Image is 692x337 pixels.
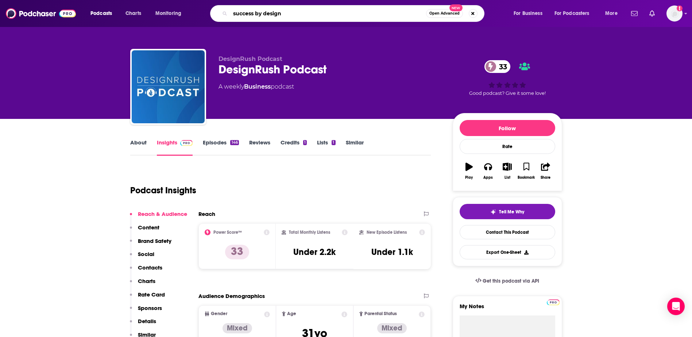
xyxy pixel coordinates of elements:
button: Play [460,158,479,184]
span: Age [287,311,296,316]
button: Sponsors [130,305,162,318]
a: Show notifications dropdown [646,7,658,20]
a: Charts [121,8,146,19]
input: Search podcasts, credits, & more... [230,8,426,19]
button: Contacts [130,264,162,278]
div: Open Intercom Messenger [667,298,685,315]
button: Export One-Sheet [460,245,555,259]
span: Logged in as SheaFlood [666,5,683,22]
a: Credits1 [281,139,307,156]
span: Charts [125,8,141,19]
button: List [498,158,517,184]
h3: Under 2.2k [293,247,336,257]
button: Charts [130,278,155,291]
span: Get this podcast via API [483,278,539,284]
h2: Power Score™ [213,230,242,235]
a: Get this podcast via API [469,272,545,290]
span: New [449,4,463,11]
h2: Reach [198,210,215,217]
div: 1 [303,140,307,145]
button: Bookmark [517,158,536,184]
label: My Notes [460,303,555,315]
img: User Profile [666,5,683,22]
img: tell me why sparkle [490,209,496,215]
a: Business [244,83,271,90]
button: Follow [460,120,555,136]
span: Gender [211,311,227,316]
span: Good podcast? Give it some love! [469,90,546,96]
button: open menu [85,8,121,19]
a: Similar [346,139,364,156]
button: open menu [150,8,191,19]
span: For Business [514,8,542,19]
button: Apps [479,158,498,184]
svg: Add a profile image [677,5,683,11]
div: Search podcasts, credits, & more... [217,5,491,22]
div: Mixed [377,323,407,333]
p: Details [138,318,156,325]
img: DesignRush Podcast [132,50,205,123]
button: open menu [600,8,627,19]
button: Reach & Audience [130,210,187,224]
div: Apps [483,175,493,180]
h2: Audience Demographics [198,293,265,299]
div: 1 [332,140,335,145]
button: Open AdvancedNew [426,9,463,18]
img: Podchaser - Follow, Share and Rate Podcasts [6,7,76,20]
a: Episodes146 [203,139,239,156]
div: List [504,175,510,180]
img: Podchaser Pro [547,299,560,305]
button: Show profile menu [666,5,683,22]
div: 146 [230,140,239,145]
span: Tell Me Why [499,209,524,215]
button: open menu [550,8,600,19]
span: More [605,8,618,19]
p: Charts [138,278,155,284]
p: Contacts [138,264,162,271]
button: tell me why sparkleTell Me Why [460,204,555,219]
a: Reviews [249,139,270,156]
div: Share [541,175,550,180]
button: Content [130,224,159,237]
span: Parental Status [364,311,397,316]
span: Podcasts [90,8,112,19]
span: Open Advanced [429,12,460,15]
button: Share [536,158,555,184]
a: 33 [484,60,511,73]
div: Mixed [223,323,252,333]
p: Rate Card [138,291,165,298]
button: Details [130,318,156,331]
h2: Total Monthly Listens [289,230,330,235]
button: Social [130,251,154,264]
p: 33 [225,245,249,259]
img: Podchaser Pro [180,140,193,146]
div: Rate [460,139,555,154]
p: Reach & Audience [138,210,187,217]
button: Brand Safety [130,237,171,251]
span: Monitoring [155,8,181,19]
p: Brand Safety [138,237,171,244]
h3: Under 1.1k [371,247,413,257]
a: InsightsPodchaser Pro [157,139,193,156]
a: About [130,139,147,156]
div: 33Good podcast? Give it some love! [453,55,562,101]
button: open menu [509,8,552,19]
a: Lists1 [317,139,335,156]
a: Contact This Podcast [460,225,555,239]
p: Content [138,224,159,231]
div: Play [465,175,473,180]
p: Sponsors [138,305,162,311]
span: 33 [492,60,511,73]
span: DesignRush Podcast [219,55,282,62]
div: Bookmark [518,175,535,180]
a: Show notifications dropdown [628,7,641,20]
div: A weekly podcast [219,82,294,91]
button: Rate Card [130,291,165,305]
span: For Podcasters [554,8,589,19]
h1: Podcast Insights [130,185,196,196]
h2: New Episode Listens [367,230,407,235]
p: Social [138,251,154,257]
a: Pro website [547,298,560,305]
